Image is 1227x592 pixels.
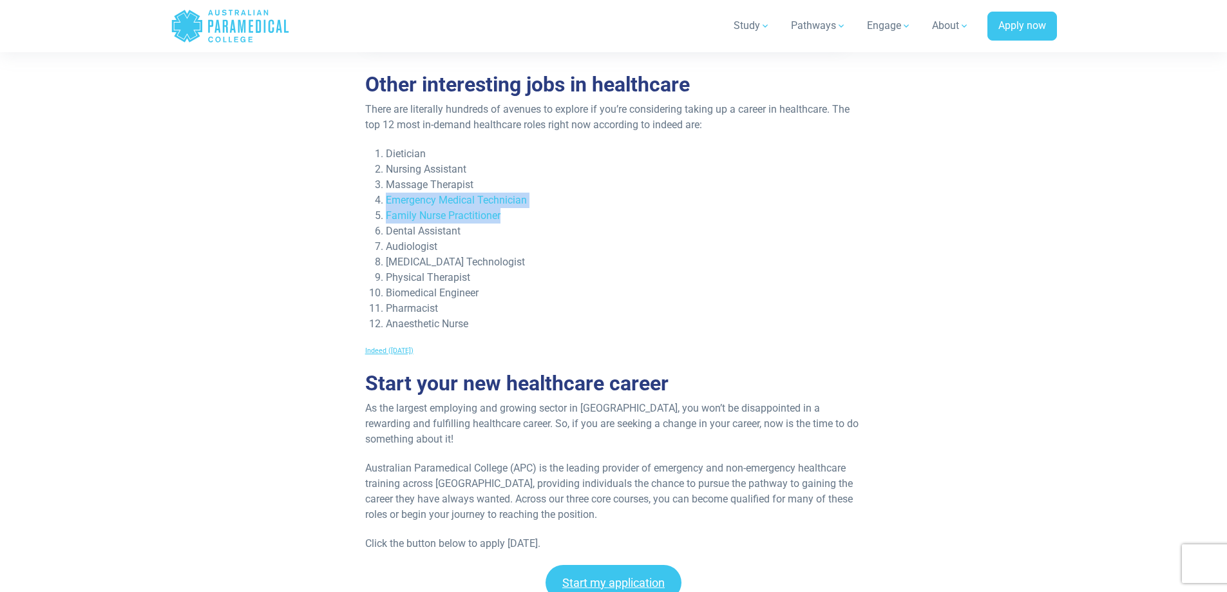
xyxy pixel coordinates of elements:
[386,270,862,285] li: Physical Therapist
[365,343,414,356] a: Indeed ([DATE])
[386,224,862,239] li: Dental Assistant
[365,103,850,131] span: There are literally hundreds of avenues to explore if you’re considering taking up a career in he...
[386,193,862,208] li: Emergency Medical Technician
[365,347,414,355] span: Indeed ([DATE])
[987,12,1057,41] a: Apply now
[386,285,862,301] li: Biomedical Engineer
[386,162,862,177] li: Nursing Assistant
[386,177,862,193] li: Massage Therapist
[365,417,859,445] span: f you are seeking a change in your career, now is the time to do something about it!
[924,8,977,44] a: About
[859,8,919,44] a: Engage
[365,402,687,414] span: As the largest employing and growing sector in [GEOGRAPHIC_DATA], y
[783,8,854,44] a: Pathways
[386,254,862,270] li: [MEDICAL_DATA] Technologist
[365,536,862,551] p: Click the button below to apply [DATE].
[726,8,778,44] a: Study
[365,461,862,522] p: Australian Paramedical College (APC) is the leading provider of emergency and non-emergency healt...
[386,146,862,162] li: Dietician
[386,208,862,224] li: Family Nurse Practitioner
[386,316,862,332] li: Anaesthetic Nurse
[386,301,862,316] li: Pharmacist
[365,371,862,396] h2: Start your new healthcare career
[171,5,290,47] a: Australian Paramedical College
[386,239,862,254] li: Audiologist
[365,72,862,97] h2: Other interesting jobs in healthcare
